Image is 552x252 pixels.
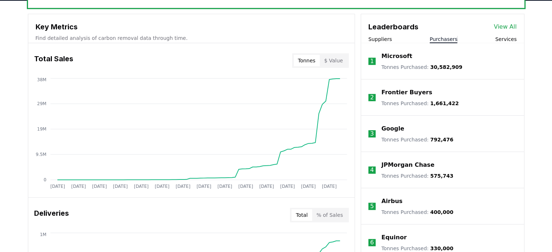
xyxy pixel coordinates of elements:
[71,184,86,189] tspan: [DATE]
[370,166,374,174] p: 4
[381,136,453,143] p: Tonnes Purchased :
[381,161,434,169] a: JPMorgan Chase
[44,177,46,182] tspan: 0
[176,184,191,189] tspan: [DATE]
[301,184,316,189] tspan: [DATE]
[370,202,374,211] p: 5
[134,184,149,189] tspan: [DATE]
[381,245,453,252] p: Tonnes Purchased :
[50,184,65,189] tspan: [DATE]
[430,100,459,106] span: 1,661,422
[381,172,453,179] p: Tonnes Purchased :
[291,209,312,221] button: Total
[368,36,392,43] button: Suppliers
[430,173,453,179] span: 575,743
[238,184,253,189] tspan: [DATE]
[217,184,232,189] tspan: [DATE]
[92,184,107,189] tspan: [DATE]
[370,238,374,247] p: 6
[37,77,46,82] tspan: 38M
[430,36,458,43] button: Purchasers
[381,63,462,71] p: Tonnes Purchased :
[381,88,432,97] a: Frontier Buyers
[322,184,337,189] tspan: [DATE]
[280,184,295,189] tspan: [DATE]
[34,53,73,68] h3: Total Sales
[36,21,347,32] h3: Key Metrics
[113,184,128,189] tspan: [DATE]
[370,129,374,138] p: 3
[320,55,347,66] button: $ Value
[430,209,453,215] span: 400,000
[40,232,46,237] tspan: 1M
[381,208,453,216] p: Tonnes Purchased :
[430,137,453,142] span: 792,476
[368,21,418,32] h3: Leaderboards
[430,64,462,70] span: 30,582,909
[381,100,459,107] p: Tonnes Purchased :
[381,233,407,242] a: Equinor
[36,34,347,42] p: Find detailed analysis of carbon removal data through time.
[370,93,374,102] p: 2
[494,22,517,31] a: View All
[37,101,46,106] tspan: 29M
[259,184,274,189] tspan: [DATE]
[370,57,374,66] p: 1
[155,184,169,189] tspan: [DATE]
[430,245,453,251] span: 330,000
[381,52,412,61] a: Microsoft
[495,36,516,43] button: Services
[34,208,69,222] h3: Deliveries
[294,55,320,66] button: Tonnes
[36,152,46,157] tspan: 9.5M
[196,184,211,189] tspan: [DATE]
[312,209,347,221] button: % of Sales
[381,197,402,206] a: Airbus
[37,127,46,132] tspan: 19M
[381,124,404,133] a: Google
